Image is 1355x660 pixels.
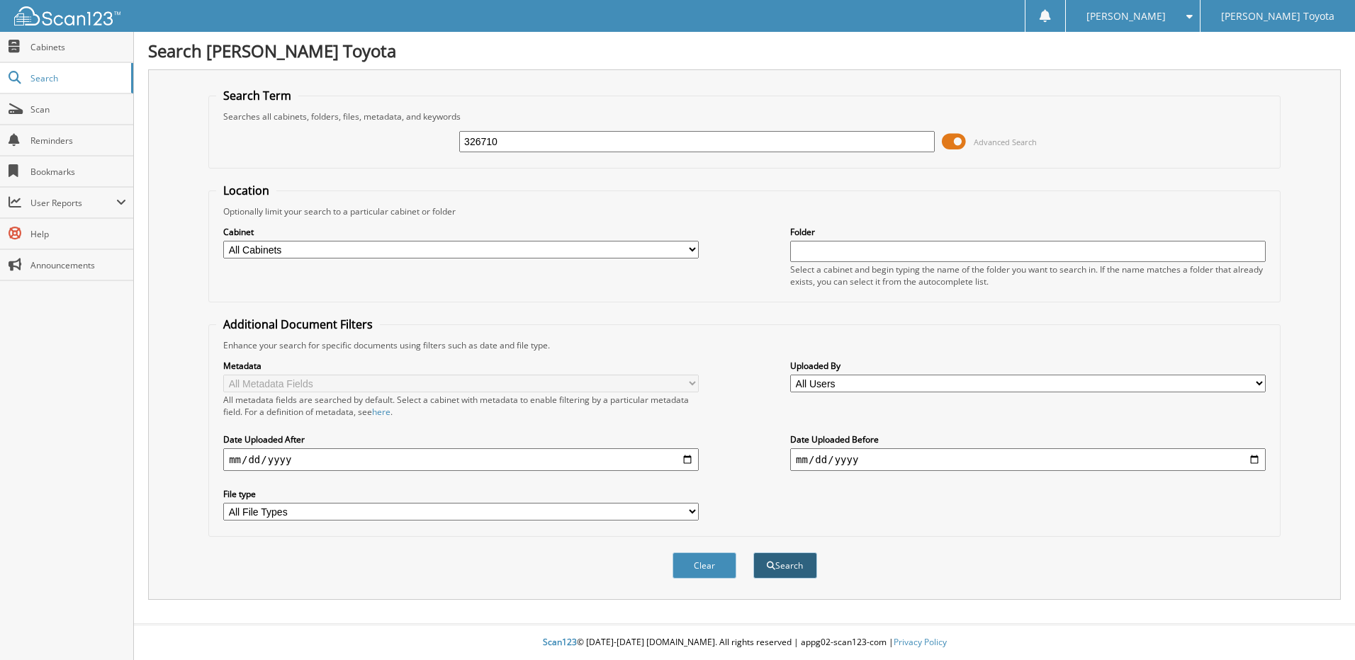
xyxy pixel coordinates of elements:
img: scan123-logo-white.svg [14,6,120,25]
span: Announcements [30,259,126,271]
input: end [790,448,1266,471]
legend: Search Term [216,88,298,103]
label: Folder [790,226,1266,238]
h1: Search [PERSON_NAME] Toyota [148,39,1341,62]
div: Optionally limit your search to a particular cabinet or folder [216,205,1273,217]
label: Uploaded By [790,360,1266,372]
label: Date Uploaded After [223,433,699,445]
div: Select a cabinet and begin typing the name of the folder you want to search in. If the name match... [790,263,1266,288]
legend: Additional Document Filters [216,317,380,332]
div: © [DATE]-[DATE] [DOMAIN_NAME]. All rights reserved | appg02-scan123-com | [134,625,1355,660]
div: Searches all cabinets, folders, files, metadata, and keywords [216,110,1273,123]
span: Bookmarks [30,166,126,178]
div: All metadata fields are searched by default. Select a cabinet with metadata to enable filtering b... [223,394,699,418]
legend: Location [216,183,276,198]
label: Metadata [223,360,699,372]
input: start [223,448,699,471]
label: Cabinet [223,226,699,238]
label: Date Uploaded Before [790,433,1266,445]
iframe: Chat Widget [1284,592,1355,660]
a: here [372,406,390,418]
span: [PERSON_NAME] Toyota [1221,12,1334,21]
span: Help [30,228,126,240]
span: Cabinets [30,41,126,53]
div: Enhance your search for specific documents using filters such as date and file type. [216,339,1273,351]
span: Advanced Search [974,137,1037,147]
span: Search [30,72,124,84]
a: Privacy Policy [894,636,947,648]
span: Scan [30,103,126,115]
span: Reminders [30,135,126,147]
button: Clear [673,552,736,579]
span: Scan123 [543,636,577,648]
label: File type [223,488,699,500]
span: User Reports [30,197,116,209]
span: [PERSON_NAME] [1086,12,1166,21]
button: Search [753,552,817,579]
